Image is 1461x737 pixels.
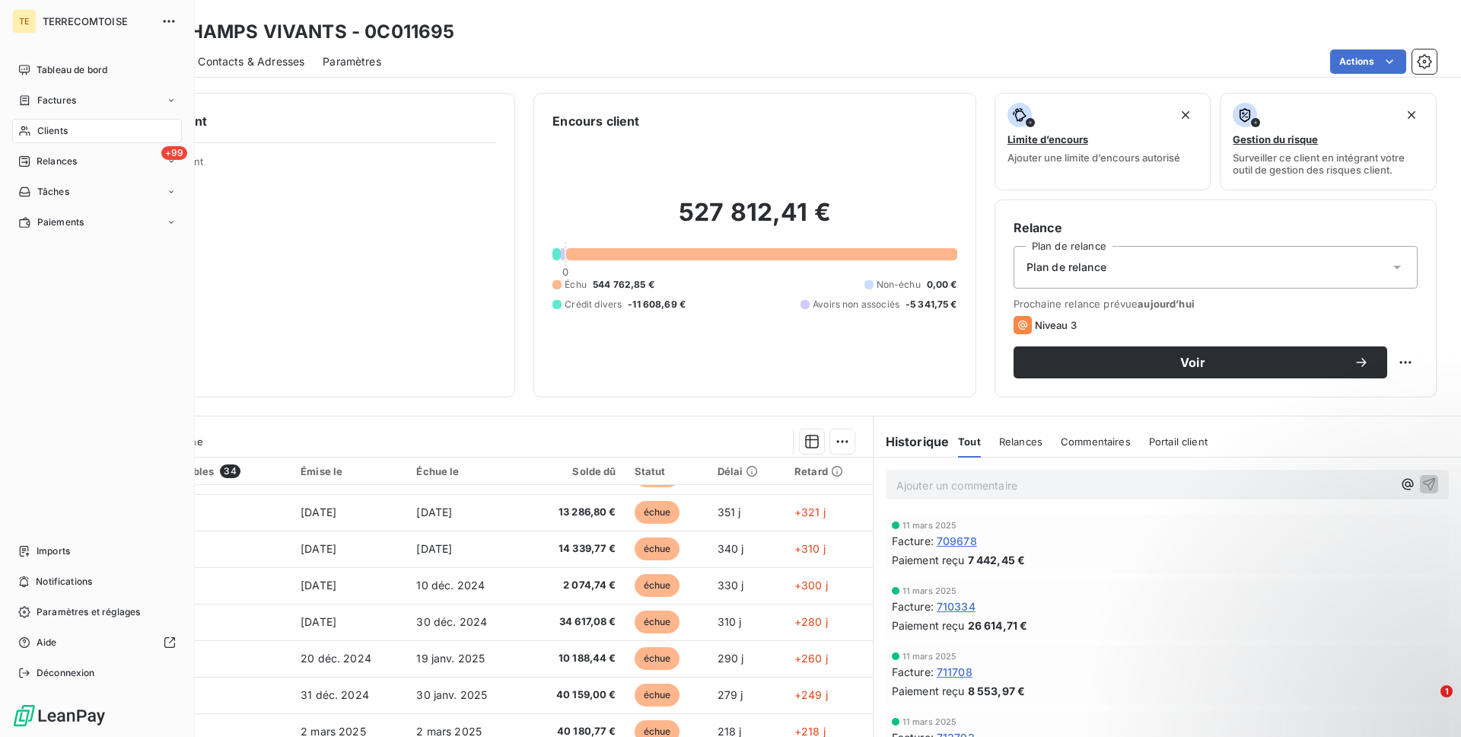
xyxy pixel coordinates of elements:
span: Tout [958,435,981,448]
span: Paiement reçu [892,552,965,568]
span: Notifications [36,575,92,589]
span: 8 553,97 € [968,683,1026,699]
span: Gestion du risque [1233,133,1318,145]
div: TE [12,9,37,33]
span: échue [635,501,680,524]
div: Pièces comptables [119,464,282,478]
span: Aide [37,636,57,649]
span: Factures [37,94,76,107]
span: +300 j [794,579,828,592]
span: Facture : [892,533,934,549]
span: 11 mars 2025 [902,586,957,595]
span: 13 286,80 € [533,505,616,520]
div: Échue le [416,465,514,477]
span: 30 déc. 2024 [416,615,487,628]
span: Déconnexion [37,666,95,680]
span: 31 déc. 2024 [301,688,369,701]
span: [DATE] [301,506,336,518]
span: 20 déc. 2024 [301,652,371,665]
span: Facture : [892,598,934,614]
span: +280 j [794,615,828,628]
span: 7 442,45 € [968,552,1026,568]
span: aujourd’hui [1138,298,1195,310]
span: Contacts & Adresses [198,54,304,69]
h3: DES CHAMPS VIVANTS - 0C011695 [134,18,454,46]
span: 11 mars 2025 [902,652,957,661]
span: Paiements [37,215,84,229]
span: TERRECOMTOISE [43,15,152,27]
button: Voir [1014,346,1387,378]
span: 544 762,85 € [593,278,654,292]
div: Émise le [301,465,398,477]
span: 310 j [718,615,742,628]
h6: Informations client [92,112,496,130]
span: -11 608,69 € [628,298,686,311]
span: Imports [37,544,70,558]
span: Tableau de bord [37,63,107,77]
div: Statut [635,465,699,477]
span: [DATE] [301,579,336,592]
button: Gestion du risqueSurveiller ce client en intégrant votre outil de gestion des risques client. [1220,93,1437,190]
span: Paiement reçu [892,683,965,699]
span: Non-échu [877,278,921,292]
img: Logo LeanPay [12,703,107,728]
span: [DATE] [416,506,452,518]
span: Plan de relance [1027,260,1106,275]
span: 40 159,00 € [533,688,616,703]
span: 711708 [937,664,972,680]
span: 34 [220,464,240,478]
span: 0,00 € [927,278,957,292]
span: 709678 [937,533,977,549]
span: Ajouter une limite d’encours autorisé [1007,152,1180,164]
span: [DATE] [416,542,452,555]
div: Délai [718,465,776,477]
span: 710334 [937,598,976,614]
span: Avoirs non associés [813,298,899,311]
span: -5 341,75 € [906,298,957,311]
span: 10 déc. 2024 [416,579,485,592]
span: échue [635,574,680,597]
span: Portail client [1149,435,1208,448]
div: Retard [794,465,864,477]
span: +99 [161,146,187,160]
span: Voir [1032,356,1354,368]
span: Facture : [892,664,934,680]
span: Paramètres [323,54,381,69]
div: Solde dû [533,465,616,477]
span: Paramètres et réglages [37,605,140,619]
span: +310 j [794,542,826,555]
span: 19 janv. 2025 [416,652,485,665]
span: +249 j [794,688,828,701]
a: Aide [12,630,182,655]
span: Limite d’encours [1007,133,1088,145]
span: Crédit divers [565,298,622,311]
iframe: Intercom live chat [1409,685,1446,722]
span: 11 mars 2025 [902,717,957,726]
span: Tâches [37,185,69,199]
span: 2 074,74 € [533,578,616,593]
span: échue [635,684,680,707]
span: 26 614,71 € [968,617,1028,633]
span: 1 [1440,685,1453,697]
button: Limite d’encoursAjouter une limite d’encours autorisé [995,93,1211,190]
span: échue [635,647,680,670]
h6: Encours client [552,112,639,130]
span: 279 j [718,688,743,701]
span: 330 j [718,579,744,592]
span: 14 339,77 € [533,541,616,557]
span: 30 janv. 2025 [416,688,487,701]
span: [DATE] [301,542,336,555]
span: +321 j [794,506,826,518]
span: 34 617,08 € [533,614,616,630]
span: Relances [37,155,77,168]
span: Échu [565,278,587,292]
h2: 527 812,41 € [552,197,956,243]
span: Relances [999,435,1042,448]
span: Propriétés Client [123,155,496,177]
span: 11 mars 2025 [902,521,957,530]
span: Paiement reçu [892,617,965,633]
span: Niveau 3 [1035,319,1077,331]
span: 0 [562,266,568,278]
span: Commentaires [1061,435,1131,448]
button: Actions [1330,49,1406,74]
